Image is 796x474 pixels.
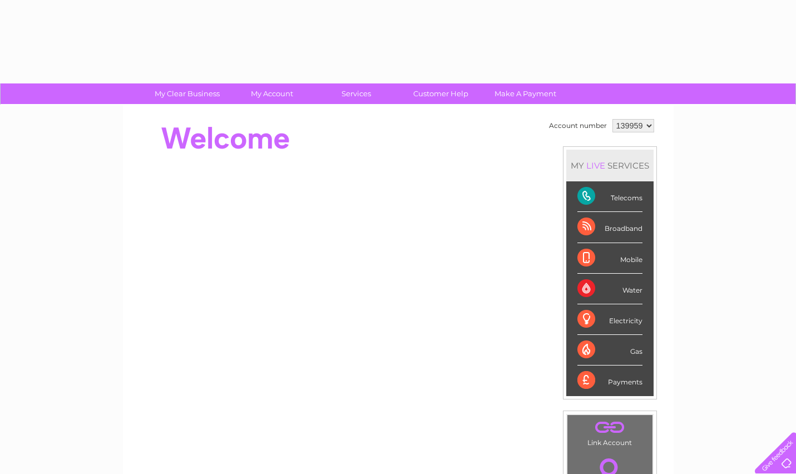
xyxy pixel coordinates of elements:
div: MY SERVICES [566,150,654,181]
a: Services [310,83,402,104]
a: My Clear Business [141,83,233,104]
div: Gas [577,335,642,366]
div: Water [577,274,642,304]
a: My Account [226,83,318,104]
div: Broadband [577,212,642,243]
div: Mobile [577,243,642,274]
div: Telecoms [577,181,642,212]
a: Make A Payment [479,83,571,104]
td: Account number [546,116,610,135]
a: Customer Help [395,83,487,104]
div: LIVE [584,160,607,171]
a: . [570,418,650,437]
div: Payments [577,366,642,396]
td: Link Account [567,414,653,450]
div: Electricity [577,304,642,335]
